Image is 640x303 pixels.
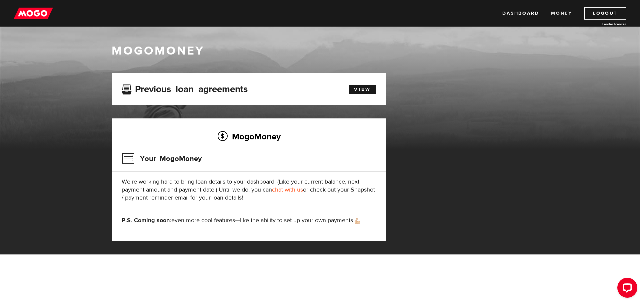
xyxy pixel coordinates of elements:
img: mogo_logo-11ee424be714fa7cbb0f0f49df9e16ec.png [14,7,53,20]
a: Money [551,7,572,20]
a: View [349,85,376,94]
a: Logout [584,7,626,20]
h1: MogoMoney [112,44,528,58]
h3: Your MogoMoney [122,150,202,167]
h2: MogoMoney [122,129,376,143]
a: Lender licences [576,22,626,27]
p: We're working hard to bring loan details to your dashboard! (Like your current balance, next paym... [122,178,376,202]
img: strong arm emoji [355,218,360,224]
a: chat with us [272,186,303,194]
iframe: LiveChat chat widget [612,275,640,303]
a: Dashboard [502,7,539,20]
strong: P.S. Coming soon: [122,217,171,224]
p: even more cool features—like the ability to set up your own payments [122,217,376,225]
h3: Previous loan agreements [122,84,248,92]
